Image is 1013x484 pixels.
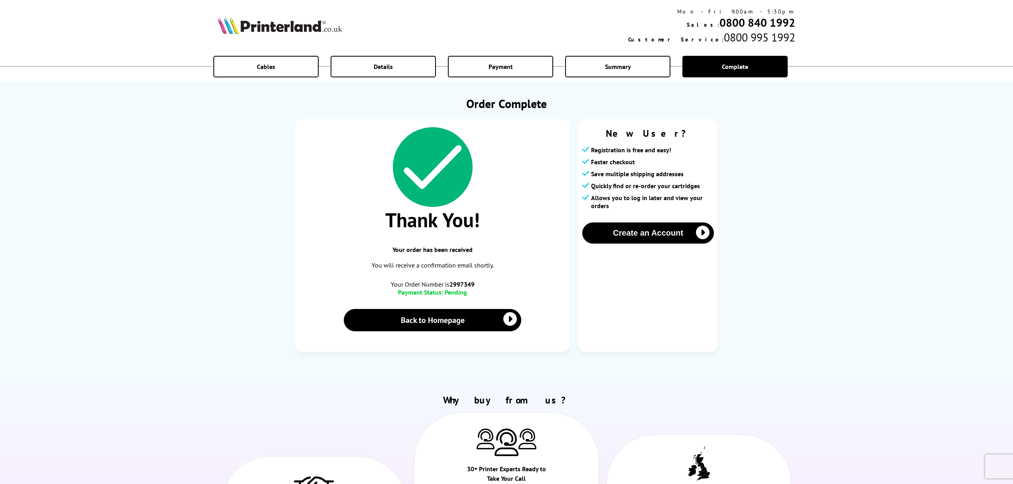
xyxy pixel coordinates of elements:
span: Registration is free and easy! [591,146,671,154]
img: Printer Experts [495,429,518,456]
span: 0800 995 1992 [724,30,795,45]
span: Payment Status: [398,288,443,296]
img: Printer Experts [477,429,495,449]
span: Your Order Number is [303,280,562,288]
span: Payment [489,63,513,71]
img: Printer Experts [518,429,536,449]
span: Details [374,63,393,71]
span: Allows you to log in later and view your orders [591,194,714,210]
span: Customer Service: [628,36,724,43]
b: 2997349 [449,280,475,288]
span: Summary [605,63,631,71]
span: Faster checkout [591,158,635,166]
a: Back to Homepage [344,309,521,331]
h2: Why buy from us? [218,394,795,406]
a: 0800 840 1992 [719,15,795,30]
span: Your order has been received [303,246,562,254]
span: New User? [582,127,714,140]
img: UK tax payer [688,446,710,483]
span: Sales: [687,21,719,28]
span: Cables [257,63,275,71]
span: Complete [722,63,748,71]
button: Create an Account [582,222,714,244]
span: Quickly find or re-order your cartridges [591,182,700,190]
span: Thank You! [303,207,562,233]
span: Save multiple shipping addresses [591,170,684,178]
p: You will receive a confirmation email shortly. [303,260,562,271]
div: Mon - Fri 9:00am - 5:30pm [628,8,795,15]
img: Printerland Logo [218,17,342,34]
img: u [2,374,10,374]
span: Pending [445,288,467,296]
h1: Order Complete [295,96,718,111]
